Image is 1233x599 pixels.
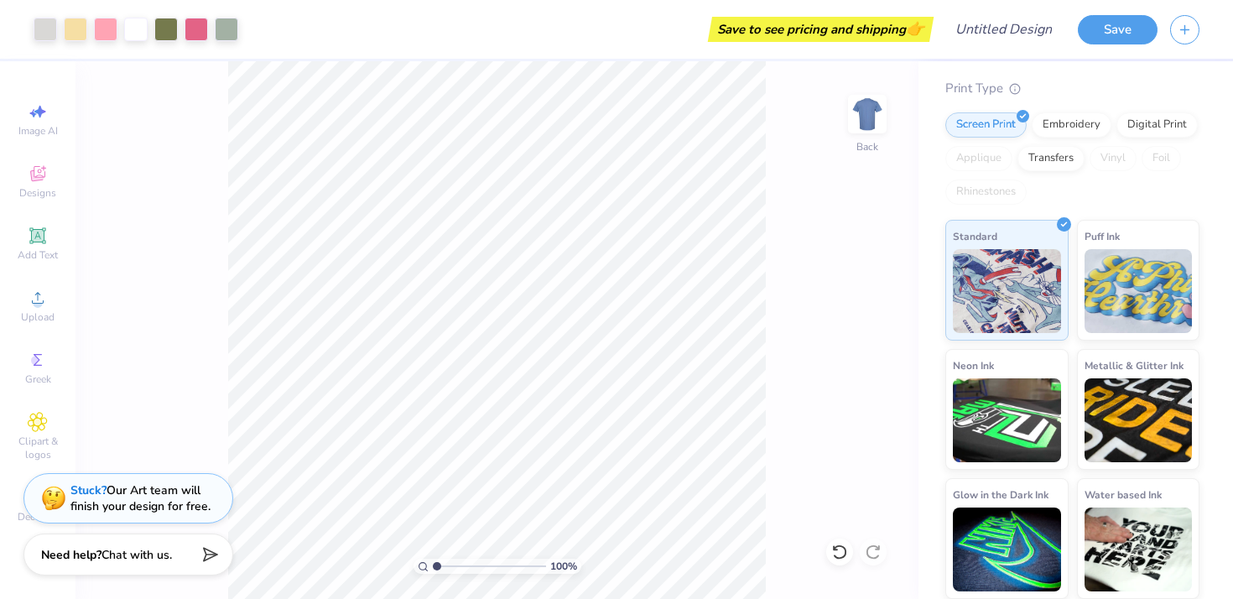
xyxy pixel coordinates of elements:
[21,310,55,324] span: Upload
[1116,112,1198,138] div: Digital Print
[25,372,51,386] span: Greek
[1085,486,1162,503] span: Water based Ink
[550,559,577,574] span: 100 %
[18,124,58,138] span: Image AI
[18,510,58,523] span: Decorate
[19,186,56,200] span: Designs
[1078,15,1158,44] button: Save
[953,227,997,245] span: Standard
[712,17,929,42] div: Save to see pricing and shipping
[953,486,1048,503] span: Glow in the Dark Ink
[945,146,1012,171] div: Applique
[1085,249,1193,333] img: Puff Ink
[953,357,994,374] span: Neon Ink
[953,249,1061,333] img: Standard
[953,378,1061,462] img: Neon Ink
[1085,378,1193,462] img: Metallic & Glitter Ink
[1085,227,1120,245] span: Puff Ink
[945,112,1027,138] div: Screen Print
[906,18,924,39] span: 👉
[1017,146,1085,171] div: Transfers
[1085,357,1184,374] span: Metallic & Glitter Ink
[942,13,1065,46] input: Untitled Design
[856,139,878,154] div: Back
[1090,146,1137,171] div: Vinyl
[18,248,58,262] span: Add Text
[8,435,67,461] span: Clipart & logos
[1032,112,1111,138] div: Embroidery
[70,482,211,514] div: Our Art team will finish your design for free.
[101,547,172,563] span: Chat with us.
[41,547,101,563] strong: Need help?
[70,482,107,498] strong: Stuck?
[851,97,884,131] img: Back
[945,180,1027,205] div: Rhinestones
[945,79,1199,98] div: Print Type
[1142,146,1181,171] div: Foil
[953,508,1061,591] img: Glow in the Dark Ink
[1085,508,1193,591] img: Water based Ink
